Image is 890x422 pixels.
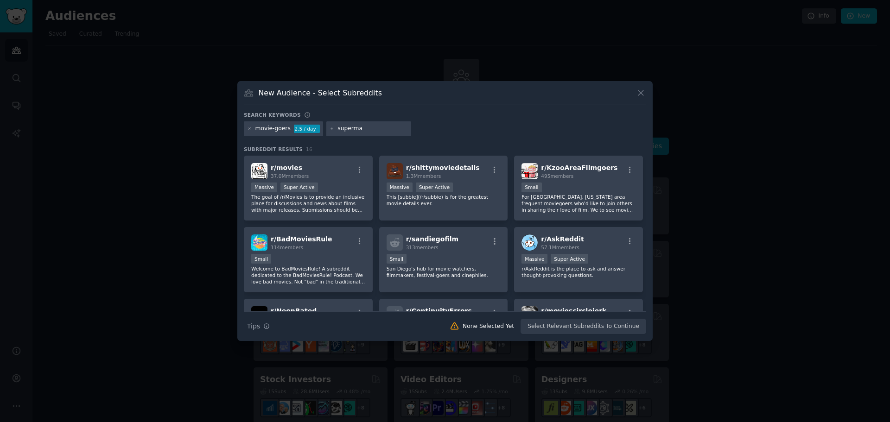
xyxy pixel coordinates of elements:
button: Tips [244,318,273,334]
p: Welcome to BadMoviesRule! A subreddit dedicated to the BadMoviesRule! Podcast. We love bad movies... [251,265,365,285]
span: 57.1M members [541,245,579,250]
h3: New Audience - Select Subreddits [259,88,382,98]
div: Super Active [280,183,318,192]
p: San Diego's hub for movie watchers, filmmakers, festival-goers and cinephiles. [387,265,501,278]
img: AskReddit [521,234,538,251]
span: 1.3M members [406,173,441,179]
span: Subreddit Results [244,146,303,152]
span: r/ moviescirclejerk [541,307,606,315]
span: r/ BadMoviesRule [271,235,332,243]
div: None Selected Yet [463,322,514,331]
img: moviescirclejerk [521,306,538,322]
p: This [subbie](/r/subbie) is for the greatest movie details ever. [387,194,501,207]
p: The goal of /r/Movies is to provide an inclusive place for discussions and news about films with ... [251,194,365,213]
div: Super Active [416,183,453,192]
h3: Search keywords [244,112,301,118]
img: shittymoviedetails [387,163,403,179]
img: NeonRated [251,306,267,322]
span: r/ KzooAreaFilmgoers [541,164,617,171]
img: BadMoviesRule [251,234,267,251]
span: r/ shittymoviedetails [406,164,480,171]
div: Small [387,254,407,264]
span: 114 members [271,245,303,250]
div: Massive [251,183,277,192]
p: r/AskReddit is the place to ask and answer thought-provoking questions. [521,265,636,278]
span: r/ movies [271,164,302,171]
input: New Keyword [337,125,408,133]
img: KzooAreaFilmgoers [521,163,538,179]
div: Massive [387,183,413,192]
div: movie-goers [255,125,291,133]
span: 16 [306,146,312,152]
div: Small [521,183,541,192]
span: r/ AskReddit [541,235,584,243]
span: r/ ContinuityErrors [406,307,472,315]
div: 2.5 / day [294,125,320,133]
div: Massive [521,254,547,264]
span: r/ NeonRated [271,307,317,315]
div: Small [251,254,271,264]
div: Super Active [551,254,588,264]
span: 313 members [406,245,439,250]
span: 495 members [541,173,573,179]
span: Tips [247,321,260,331]
span: r/ sandiegofilm [406,235,459,243]
img: movies [251,163,267,179]
p: For [GEOGRAPHIC_DATA], [US_STATE] area frequent moviegoers who'd like to join others in sharing t... [521,194,636,213]
span: 37.0M members [271,173,309,179]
